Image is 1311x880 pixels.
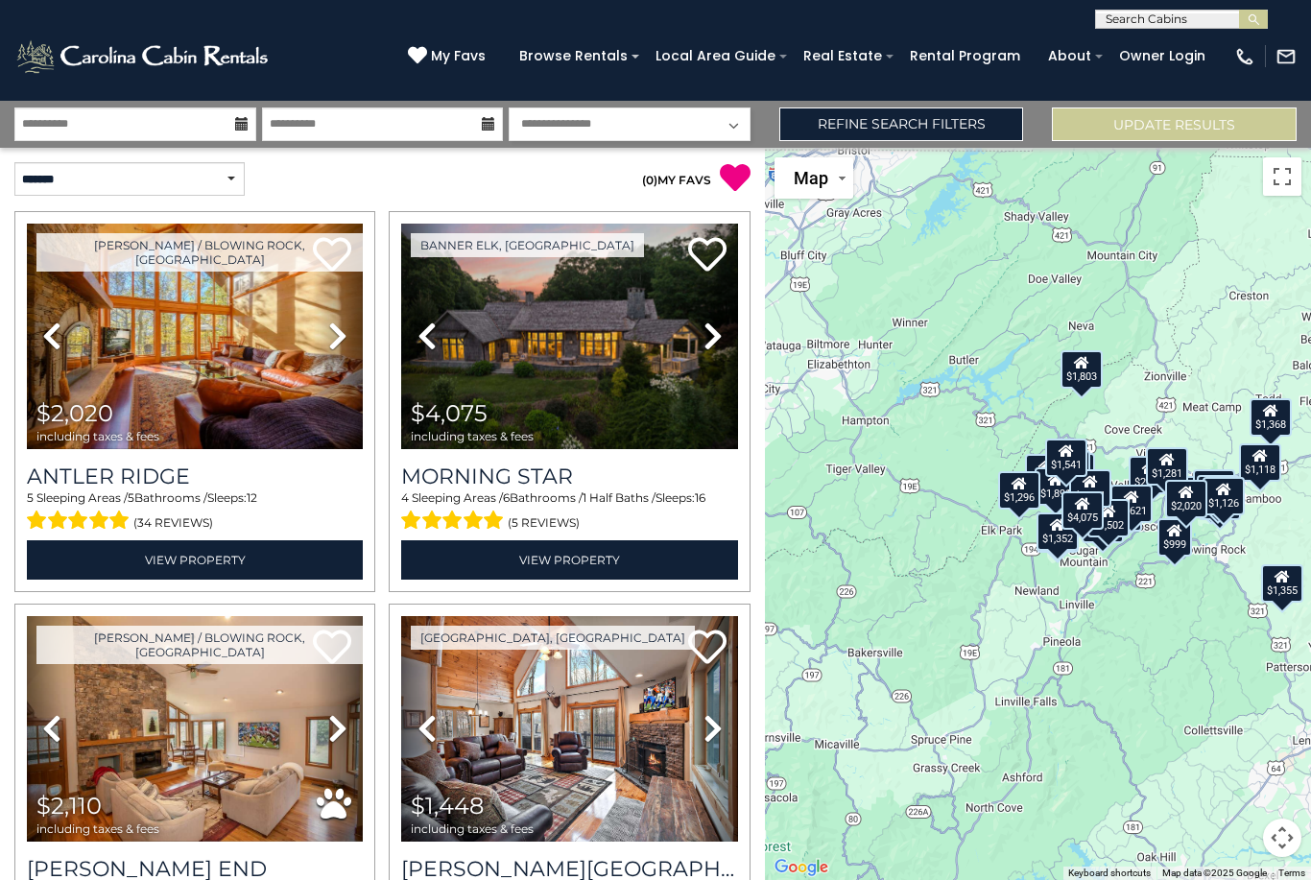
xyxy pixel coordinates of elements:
[401,464,737,489] a: Morning Star
[1263,157,1301,196] button: Toggle fullscreen view
[36,822,159,835] span: including taxes & fees
[646,41,785,71] a: Local Area Guide
[1036,466,1078,505] div: $1,891
[408,46,490,67] a: My Favs
[1087,499,1130,537] div: $1,502
[1168,475,1210,513] div: $2,709
[411,430,534,442] span: including taxes & fees
[411,233,644,257] a: Banner Elk, [GEOGRAPHIC_DATA]
[779,107,1024,141] a: Refine Search Filters
[1052,107,1297,141] button: Update Results
[1162,868,1267,878] span: Map data ©2025 Google
[1037,513,1080,552] div: $1,269
[1068,867,1151,880] button: Keyboard shortcuts
[1250,398,1292,437] div: $1,368
[1263,819,1301,857] button: Map camera controls
[401,540,737,580] a: View Property
[1045,438,1087,476] div: $1,541
[794,41,892,71] a: Real Estate
[1204,476,1246,514] div: $1,126
[775,157,853,199] button: Change map style
[1239,443,1281,482] div: $1,118
[247,490,257,505] span: 12
[411,399,488,427] span: $4,075
[642,173,657,187] span: ( )
[411,626,695,650] a: [GEOGRAPHIC_DATA], [GEOGRAPHIC_DATA]
[36,430,159,442] span: including taxes & fees
[401,224,737,449] img: thumbnail_163276265.jpeg
[1061,349,1104,388] div: $1,803
[770,855,833,880] img: Google
[36,399,113,427] span: $2,020
[1069,468,1111,507] div: $1,121
[688,235,727,276] a: Add to favorites
[646,173,654,187] span: 0
[1194,469,1236,508] div: $1,568
[1111,484,1154,522] div: $1,621
[1038,41,1101,71] a: About
[503,490,510,505] span: 6
[1200,481,1242,519] div: $3,388
[27,224,363,449] img: thumbnail_163267178.jpeg
[27,464,363,489] a: Antler Ridge
[1234,46,1255,67] img: phone-regular-white.png
[1129,456,1171,494] div: $2,381
[401,616,737,842] img: thumbnail_163281444.jpeg
[508,511,580,535] span: (5 reviews)
[770,855,833,880] a: Open this area in Google Maps (opens a new window)
[128,490,134,505] span: 5
[1165,480,1207,518] div: $2,020
[411,822,534,835] span: including taxes & fees
[1262,564,1304,603] div: $1,355
[642,173,711,187] a: (0)MY FAVS
[36,792,102,820] span: $2,110
[1275,46,1297,67] img: mail-regular-white.png
[27,540,363,580] a: View Property
[695,490,705,505] span: 16
[583,490,655,505] span: 1 Half Baths /
[133,511,213,535] span: (34 reviews)
[1037,512,1079,551] div: $1,352
[1083,505,1125,543] div: $1,882
[431,46,486,66] span: My Favs
[411,792,484,820] span: $1,448
[1197,475,1239,513] div: $1,619
[999,471,1041,510] div: $1,296
[510,41,637,71] a: Browse Rentals
[36,233,363,272] a: [PERSON_NAME] / Blowing Rock, [GEOGRAPHIC_DATA]
[688,628,727,669] a: Add to favorites
[36,626,363,664] a: [PERSON_NAME] / Blowing Rock, [GEOGRAPHIC_DATA]
[14,37,274,76] img: White-1-2.png
[1278,868,1305,878] a: Terms (opens in new tab)
[1061,490,1104,529] div: $4,075
[27,489,363,535] div: Sleeping Areas / Bathrooms / Sleeps:
[794,168,828,188] span: Map
[27,616,363,842] img: thumbnail_163280322.jpeg
[401,490,409,505] span: 4
[1109,41,1215,71] a: Owner Login
[27,490,34,505] span: 5
[900,41,1030,71] a: Rental Program
[1157,518,1192,557] div: $999
[1147,446,1189,485] div: $1,281
[401,489,737,535] div: Sleeping Areas / Bathrooms / Sleeps:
